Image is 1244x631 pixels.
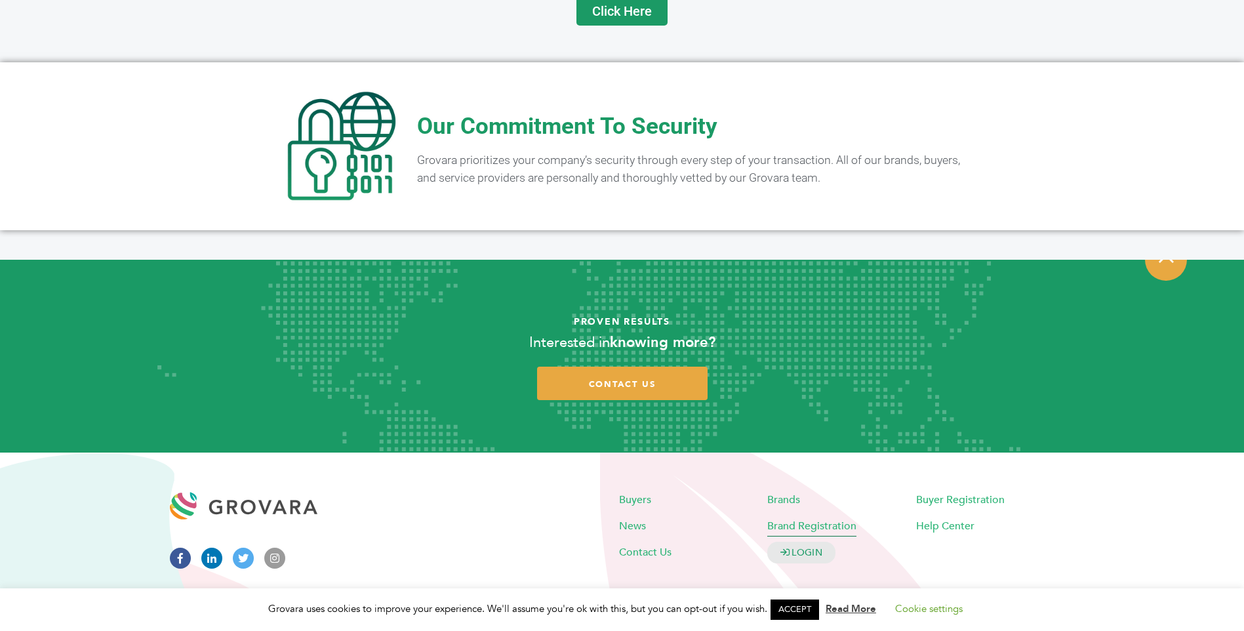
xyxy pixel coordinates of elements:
[767,493,800,507] a: Brands
[767,542,835,563] a: LOGIN
[767,519,856,533] a: Brand Registration
[771,600,819,620] a: ACCEPT
[826,602,876,615] a: Read More
[537,367,708,400] a: contact us
[417,153,960,185] span: Grovara prioritizes your company’s security through every step of your transaction. All of our br...
[619,519,646,533] a: News
[592,5,652,18] span: Click Here
[589,378,656,390] span: contact us
[916,519,974,533] a: Help Center
[268,602,976,615] span: Grovara uses cookies to improve your experience. We'll assume you're ok with this, but you can op...
[619,545,672,560] a: Contact Us
[916,493,1005,507] a: Buyer Registration
[619,493,651,507] a: Buyers
[529,333,610,352] span: Interested in
[895,602,963,615] a: Cookie settings
[417,113,717,140] span: Our Commitment To Security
